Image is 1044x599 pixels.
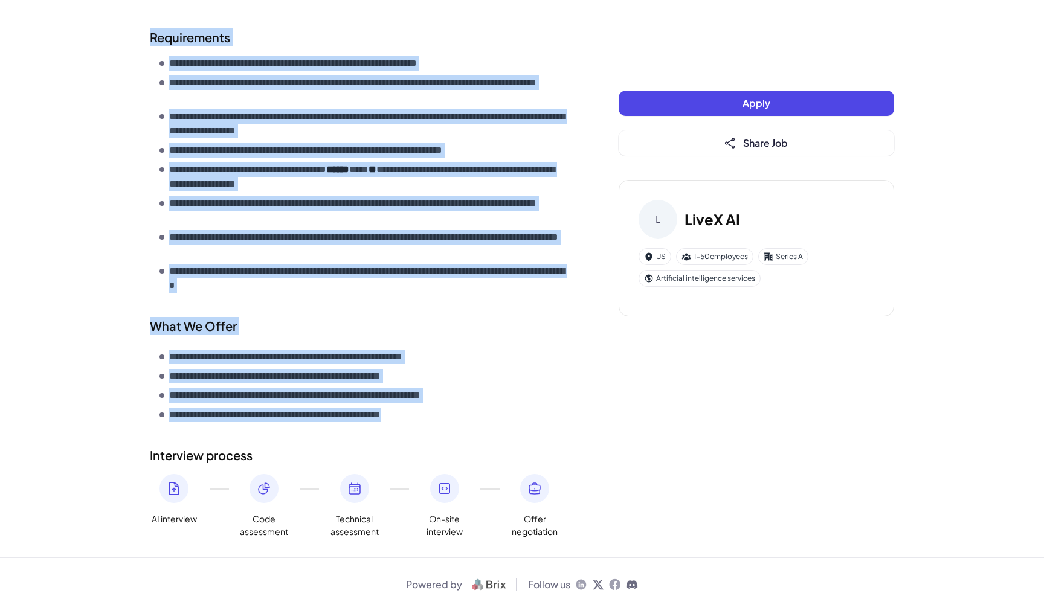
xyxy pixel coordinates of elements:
[639,270,761,287] div: Artificial intelligence services
[743,97,770,109] span: Apply
[152,513,197,525] span: AI interview
[150,446,570,464] h2: Interview process
[639,248,671,265] div: US
[619,91,894,116] button: Apply
[619,130,894,156] button: Share Job
[743,136,788,149] span: Share Job
[528,577,570,592] span: Follow us
[150,28,570,46] h2: Requirements
[639,200,677,239] div: L
[467,577,511,592] img: logo
[330,513,379,538] span: Technical assessment
[676,248,753,265] div: 1-50 employees
[150,317,570,335] div: What We Offer
[685,208,740,230] h3: LiveX AI
[511,513,559,538] span: Offer negotiation
[240,513,288,538] span: Code assessment
[420,513,469,538] span: On-site interview
[758,248,808,265] div: Series A
[406,577,462,592] span: Powered by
